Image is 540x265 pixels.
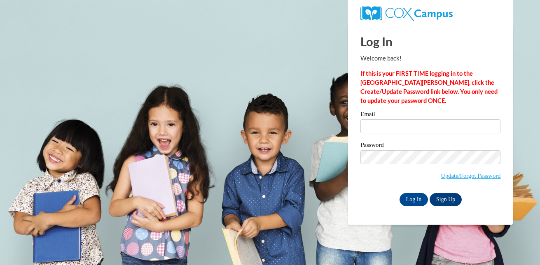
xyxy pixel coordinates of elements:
a: Sign Up [430,193,462,206]
strong: If this is your FIRST TIME logging in to the [GEOGRAPHIC_DATA][PERSON_NAME], click the Create/Upd... [360,70,498,104]
a: Update/Forgot Password [441,172,500,179]
label: Email [360,111,500,119]
p: Welcome back! [360,54,500,63]
h1: Log In [360,33,500,50]
img: COX Campus [360,6,452,21]
input: Log In [400,193,428,206]
label: Password [360,142,500,150]
a: COX Campus [360,9,452,16]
